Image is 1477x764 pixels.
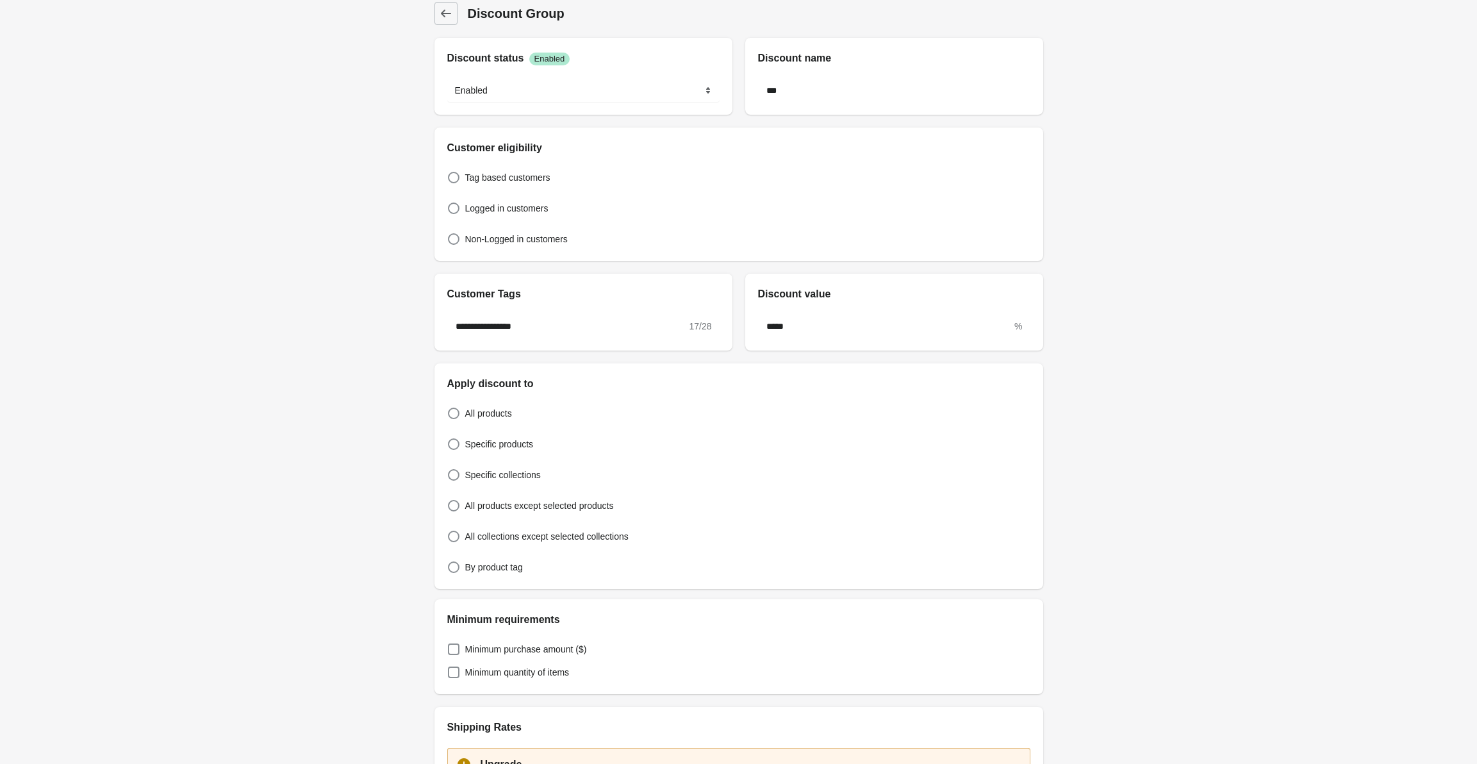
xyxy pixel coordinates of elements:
[1014,319,1022,334] div: %
[447,286,720,302] h2: Customer Tags
[758,286,1030,302] h2: Discount value
[465,561,523,574] span: By product tag
[758,51,1030,66] h2: Discount name
[465,438,534,451] span: Specific products
[468,4,1043,22] h1: Discount Group
[465,233,568,245] span: Non-Logged in customers
[434,2,458,25] a: Discount Group
[447,376,1030,392] h2: Apply discount to
[447,51,524,66] h2: Discount status
[465,666,570,679] span: Minimum quantity of items
[465,202,549,215] span: Logged in customers
[447,140,1030,156] h2: Customer eligibility
[447,612,1030,627] h2: Minimum requirements
[447,720,1030,735] h2: Shipping Rates
[465,499,614,512] span: All products except selected products
[465,643,587,656] span: Minimum purchase amount ($)
[465,530,629,543] span: All collections except selected collections
[465,469,541,481] span: Specific collections
[465,407,512,420] span: All products
[465,171,550,184] span: Tag based customers
[534,54,565,64] span: Enabled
